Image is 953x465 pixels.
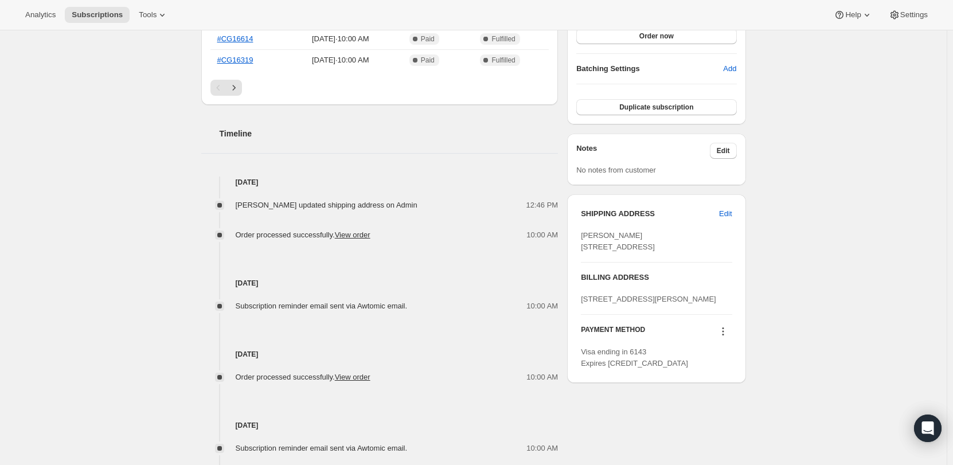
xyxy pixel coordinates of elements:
[712,205,739,223] button: Edit
[900,10,928,19] span: Settings
[291,54,390,66] span: [DATE] · 10:00 AM
[201,420,558,431] h4: [DATE]
[882,7,935,23] button: Settings
[719,208,732,220] span: Edit
[139,10,157,19] span: Tools
[827,7,879,23] button: Help
[236,230,370,239] span: Order processed successfully.
[581,325,645,341] h3: PAYMENT METHOD
[217,34,253,43] a: #CG16614
[581,295,716,303] span: [STREET_ADDRESS][PERSON_NAME]
[576,28,736,44] button: Order now
[526,372,558,383] span: 10:00 AM
[716,60,743,78] button: Add
[576,166,656,174] span: No notes from customer
[72,10,123,19] span: Subscriptions
[65,7,130,23] button: Subscriptions
[25,10,56,19] span: Analytics
[639,32,674,41] span: Order now
[576,99,736,115] button: Duplicate subscription
[201,349,558,360] h4: [DATE]
[236,373,370,381] span: Order processed successfully.
[491,56,515,65] span: Fulfilled
[526,300,558,312] span: 10:00 AM
[526,200,558,211] span: 12:46 PM
[201,177,558,188] h4: [DATE]
[845,10,861,19] span: Help
[236,444,408,452] span: Subscription reminder email sent via Awtomic email.
[236,302,408,310] span: Subscription reminder email sent via Awtomic email.
[210,80,549,96] nav: Pagination
[581,231,655,251] span: [PERSON_NAME] [STREET_ADDRESS]
[220,128,558,139] h2: Timeline
[335,230,370,239] a: View order
[576,63,723,75] h6: Batching Settings
[335,373,370,381] a: View order
[581,208,719,220] h3: SHIPPING ADDRESS
[421,34,435,44] span: Paid
[914,415,942,442] div: Open Intercom Messenger
[132,7,175,23] button: Tools
[217,56,253,64] a: #CG16319
[491,34,515,44] span: Fulfilled
[581,272,732,283] h3: BILLING ADDRESS
[226,80,242,96] button: Next
[619,103,693,112] span: Duplicate subscription
[710,143,737,159] button: Edit
[421,56,435,65] span: Paid
[581,347,688,368] span: Visa ending in 6143 Expires [CREDIT_CARD_DATA]
[576,143,710,159] h3: Notes
[526,443,558,454] span: 10:00 AM
[236,201,417,209] span: [PERSON_NAME] updated shipping address on Admin
[18,7,63,23] button: Analytics
[526,229,558,241] span: 10:00 AM
[717,146,730,155] span: Edit
[723,63,736,75] span: Add
[201,278,558,289] h4: [DATE]
[291,33,390,45] span: [DATE] · 10:00 AM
